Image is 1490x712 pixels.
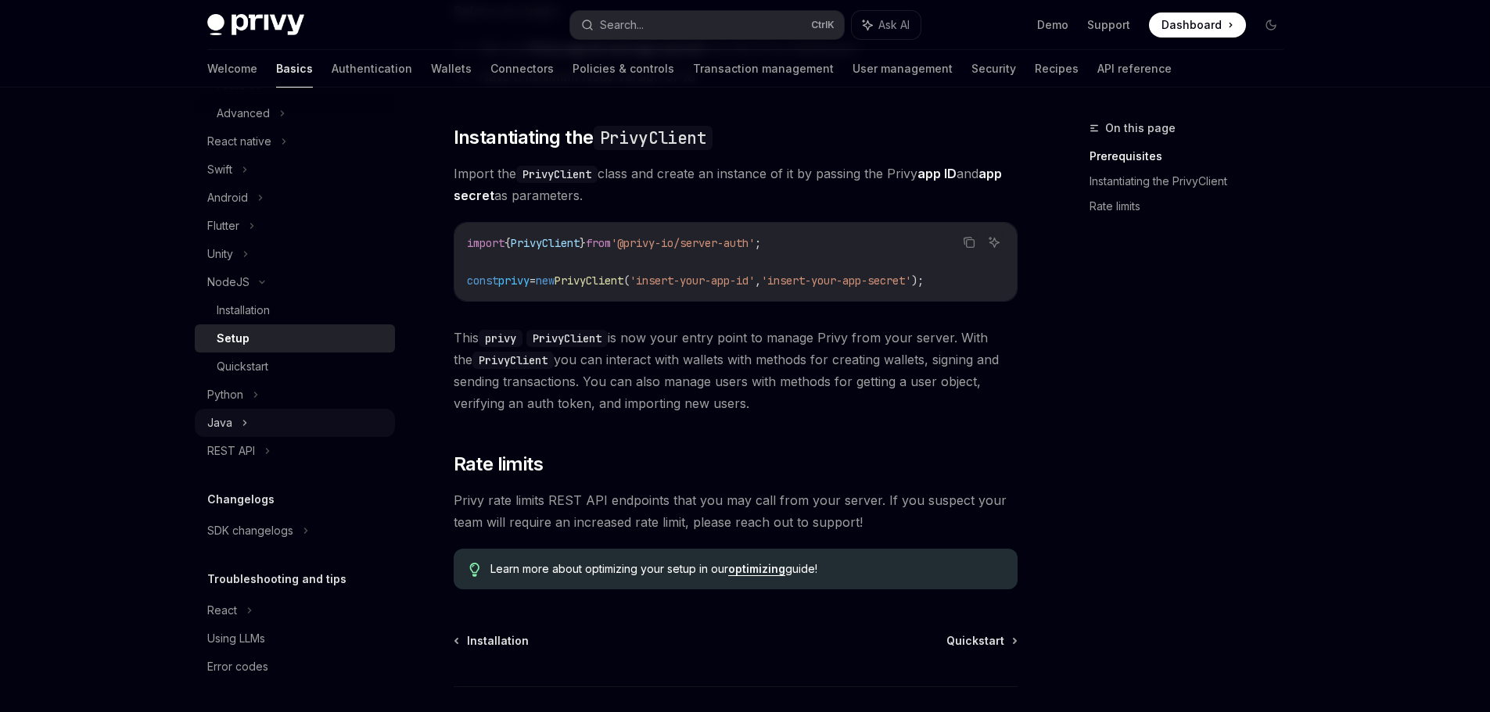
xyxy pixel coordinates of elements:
[1097,50,1172,88] a: API reference
[755,236,761,250] span: ;
[946,633,1016,649] a: Quickstart
[526,330,608,347] code: PrivyClient
[454,327,1018,414] span: This is now your entry point to manage Privy from your server. With the you can interact with wal...
[217,329,250,348] div: Setup
[1035,50,1079,88] a: Recipes
[469,563,480,577] svg: Tip
[431,50,472,88] a: Wallets
[573,50,674,88] a: Policies & controls
[852,11,921,39] button: Ask AI
[811,19,835,31] span: Ctrl K
[195,653,395,681] a: Error codes
[1087,17,1130,33] a: Support
[511,236,580,250] span: PrivyClient
[755,274,761,288] span: ,
[611,236,755,250] span: '@privy-io/server-auth'
[207,132,271,151] div: React native
[984,232,1004,252] button: Ask AI
[761,274,911,288] span: 'insert-your-app-secret'
[693,50,834,88] a: Transaction management
[454,489,1018,533] span: Privy rate limits REST API endpoints that you may call from your server. If you suspect your team...
[217,357,268,376] div: Quickstart
[570,11,844,39] button: Search...CtrlK
[195,624,395,653] a: Using LLMs
[455,633,529,649] a: Installation
[1090,169,1296,194] a: Instantiating the PrivyClient
[728,562,785,576] a: optimizing
[1258,13,1284,38] button: Toggle dark mode
[207,442,255,460] div: REST API
[971,50,1016,88] a: Security
[1090,194,1296,219] a: Rate limits
[332,50,412,88] a: Authentication
[498,274,530,288] span: privy
[1105,119,1176,138] span: On this page
[195,324,395,352] a: Setup
[472,352,554,369] code: PrivyClient
[600,16,644,34] div: Search...
[490,50,554,88] a: Connectors
[207,657,268,676] div: Error codes
[467,633,529,649] span: Installation
[207,273,250,292] div: NodeJS
[536,274,555,288] span: new
[217,301,270,320] div: Installation
[454,163,1018,206] span: Import the class and create an instance of it by passing the Privy and as parameters.
[207,216,239,235] div: Flutter
[207,570,346,589] h5: Troubleshooting and tips
[195,352,395,381] a: Quickstart
[276,50,313,88] a: Basics
[530,274,536,288] span: =
[853,50,953,88] a: User management
[580,236,586,250] span: }
[1149,13,1246,38] a: Dashboard
[479,330,522,347] code: privy
[878,17,910,33] span: Ask AI
[207,14,304,36] img: dark logo
[959,232,979,252] button: Copy the contents from the code block
[207,160,232,179] div: Swift
[207,188,248,207] div: Android
[207,413,232,432] div: Java
[917,166,957,181] strong: app ID
[207,245,233,263] div: Unity
[207,50,257,88] a: Welcome
[467,274,498,288] span: const
[594,126,713,150] code: PrivyClient
[630,274,755,288] span: 'insert-your-app-id'
[454,125,713,150] span: Instantiating the
[586,236,611,250] span: from
[207,521,293,540] div: SDK changelogs
[555,274,623,288] span: PrivyClient
[217,104,270,123] div: Advanced
[623,274,630,288] span: (
[1161,17,1222,33] span: Dashboard
[454,452,543,477] span: Rate limits
[946,633,1004,649] span: Quickstart
[516,166,598,183] code: PrivyClient
[911,274,924,288] span: );
[207,385,243,404] div: Python
[467,236,504,250] span: import
[504,236,511,250] span: {
[1090,144,1296,169] a: Prerequisites
[1037,17,1068,33] a: Demo
[207,629,265,648] div: Using LLMs
[207,490,275,509] h5: Changelogs
[207,601,237,620] div: React
[195,296,395,324] a: Installation
[490,561,1001,577] span: Learn more about optimizing your setup in our guide!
